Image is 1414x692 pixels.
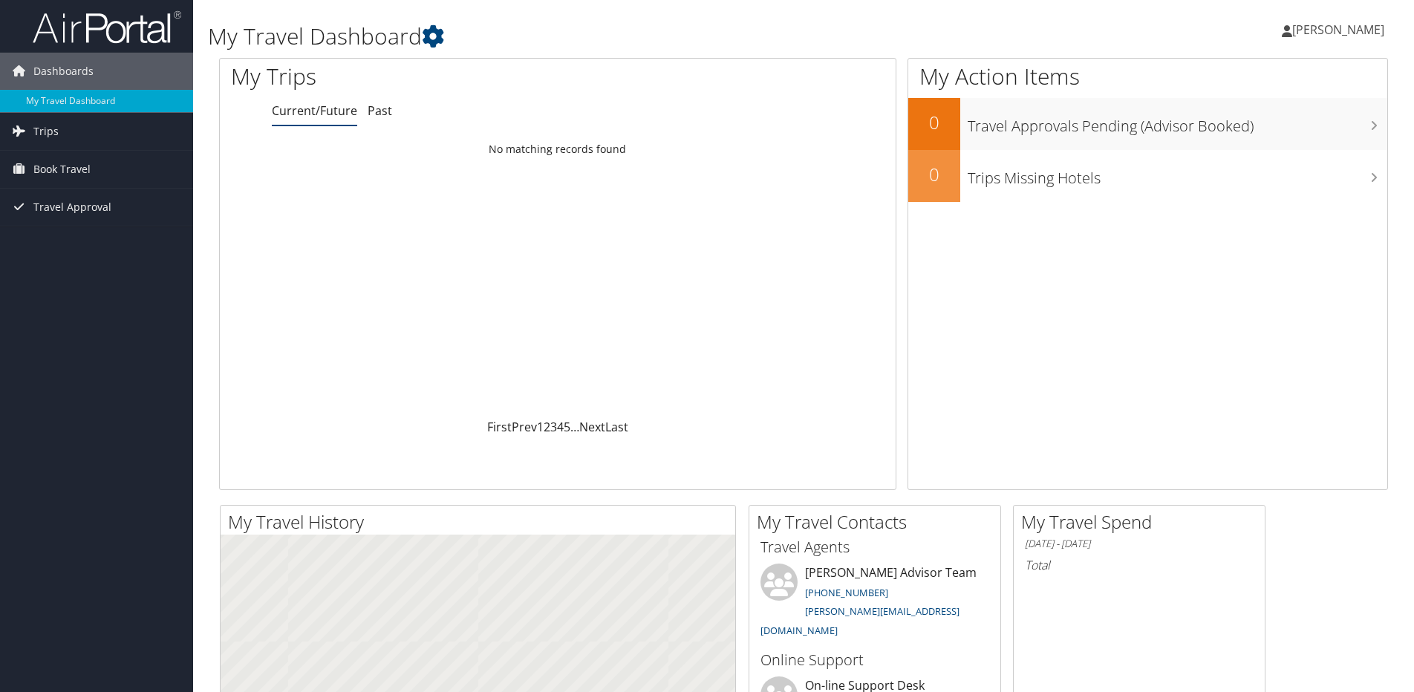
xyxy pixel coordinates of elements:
[908,110,960,135] h2: 0
[272,102,357,119] a: Current/Future
[1021,509,1265,535] h2: My Travel Spend
[760,650,989,670] h3: Online Support
[487,419,512,435] a: First
[557,419,564,435] a: 4
[33,113,59,150] span: Trips
[564,419,570,435] a: 5
[228,509,735,535] h2: My Travel History
[908,162,960,187] h2: 0
[33,151,91,188] span: Book Travel
[512,419,537,435] a: Prev
[757,509,1000,535] h2: My Travel Contacts
[968,108,1387,137] h3: Travel Approvals Pending (Advisor Booked)
[805,586,888,599] a: [PHONE_NUMBER]
[33,189,111,226] span: Travel Approval
[33,10,181,45] img: airportal-logo.png
[968,160,1387,189] h3: Trips Missing Hotels
[760,604,959,637] a: [PERSON_NAME][EMAIL_ADDRESS][DOMAIN_NAME]
[220,136,896,163] td: No matching records found
[550,419,557,435] a: 3
[760,537,989,558] h3: Travel Agents
[1282,7,1399,52] a: [PERSON_NAME]
[908,150,1387,202] a: 0Trips Missing Hotels
[208,21,1002,52] h1: My Travel Dashboard
[1292,22,1384,38] span: [PERSON_NAME]
[1025,537,1254,551] h6: [DATE] - [DATE]
[33,53,94,90] span: Dashboards
[570,419,579,435] span: …
[908,98,1387,150] a: 0Travel Approvals Pending (Advisor Booked)
[579,419,605,435] a: Next
[908,61,1387,92] h1: My Action Items
[1025,557,1254,573] h6: Total
[753,564,997,643] li: [PERSON_NAME] Advisor Team
[544,419,550,435] a: 2
[368,102,392,119] a: Past
[605,419,628,435] a: Last
[537,419,544,435] a: 1
[231,61,603,92] h1: My Trips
